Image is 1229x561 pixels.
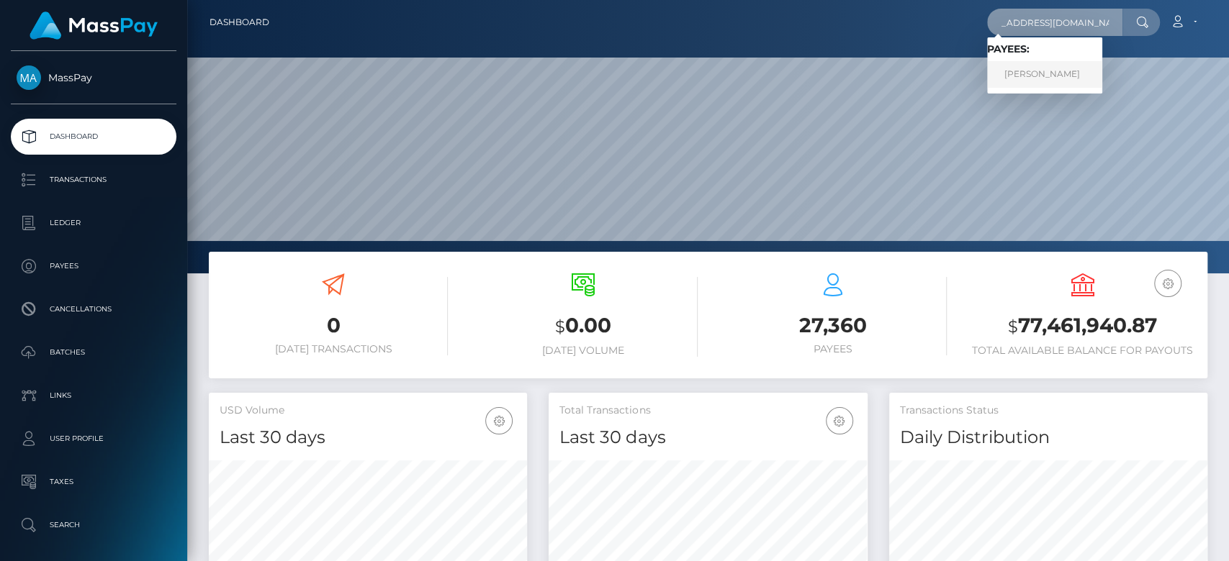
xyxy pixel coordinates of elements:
[987,9,1122,36] input: Search...
[719,343,947,355] h6: Payees
[11,507,176,543] a: Search
[555,316,565,337] small: $
[11,334,176,370] a: Batches
[719,311,947,339] h3: 27,360
[17,298,171,320] p: Cancellations
[11,378,176,414] a: Links
[17,65,41,90] img: MassPay
[17,212,171,234] p: Ledger
[11,119,176,155] a: Dashboard
[11,71,176,84] span: MassPay
[17,342,171,363] p: Batches
[17,169,171,191] p: Transactions
[559,403,856,418] h5: Total Transactions
[11,291,176,327] a: Cancellations
[11,205,176,241] a: Ledger
[220,425,516,450] h4: Last 30 days
[220,343,448,355] h6: [DATE] Transactions
[900,403,1197,418] h5: Transactions Status
[17,471,171,493] p: Taxes
[968,345,1197,357] h6: Total Available Balance for Payouts
[11,248,176,284] a: Payees
[1008,316,1018,337] small: $
[987,61,1102,88] a: [PERSON_NAME]
[469,345,698,357] h6: [DATE] Volume
[220,311,448,339] h3: 0
[17,385,171,406] p: Links
[17,514,171,536] p: Search
[968,311,1197,341] h3: 77,461,940.87
[17,428,171,450] p: User Profile
[11,162,176,198] a: Transactions
[210,7,269,37] a: Dashboard
[559,425,856,450] h4: Last 30 days
[17,255,171,277] p: Payees
[30,12,158,40] img: MassPay Logo
[220,403,516,418] h5: USD Volume
[11,421,176,457] a: User Profile
[11,464,176,500] a: Taxes
[900,425,1197,450] h4: Daily Distribution
[987,43,1102,55] h6: Payees:
[17,126,171,147] p: Dashboard
[469,311,698,341] h3: 0.00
